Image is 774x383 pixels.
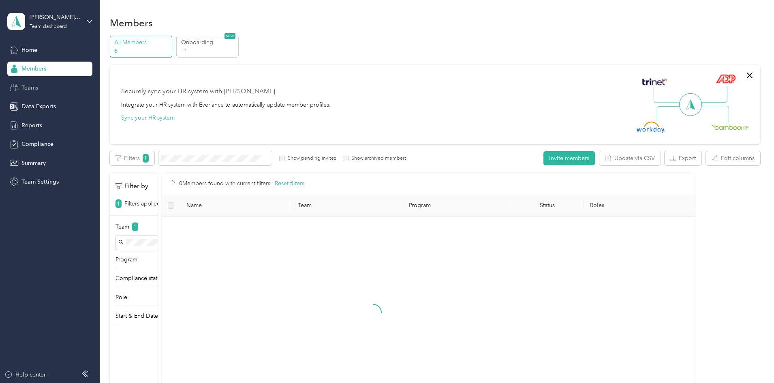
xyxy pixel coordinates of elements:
th: Program [402,195,511,217]
button: Export [665,151,701,165]
p: Team [115,223,129,231]
button: Edit columns [706,151,760,165]
img: Line Left Up [654,86,682,103]
span: 1 [132,223,138,231]
span: 1 [143,154,149,163]
button: Update via CSV [599,151,661,165]
span: Name [186,202,285,209]
p: Filter by [115,181,148,191]
iframe: Everlance-gr Chat Button Frame [729,338,774,383]
p: 6 [114,47,169,55]
div: Securely sync your HR system with [PERSON_NAME] [121,87,275,96]
p: Role [115,293,127,302]
button: Invite members [543,151,595,165]
th: Team [291,195,403,217]
p: Filters applied [124,199,160,208]
div: Integrate your HR system with Everlance to automatically update member profiles. [121,101,331,109]
p: Start & End Dates [115,312,160,320]
span: Home [21,46,37,54]
p: 0 Members found with current filters [179,179,270,188]
th: Roles [584,195,695,217]
div: Team dashboard [30,24,67,29]
span: Reports [21,121,42,130]
p: Compliance status [115,274,163,282]
img: Line Right Down [701,106,729,123]
th: Status [511,195,584,217]
label: Show pending invites [285,155,336,162]
img: Line Right Up [699,86,727,103]
label: Show archived members [349,155,406,162]
h1: Members [110,19,153,27]
span: Compliance [21,140,53,148]
p: Program [115,255,137,264]
button: Filters1 [110,151,154,165]
button: Help center [4,370,46,379]
p: Onboarding [181,38,236,47]
img: Trinet [640,76,669,88]
span: Teams [21,83,38,92]
img: ADP [716,74,736,83]
span: 1 [115,199,122,208]
th: Name [180,195,291,217]
span: Summary [21,159,46,167]
span: Members [21,64,46,73]
span: Team Settings [21,178,59,186]
img: BambooHR [712,124,749,130]
img: Line Left Down [656,106,685,122]
img: Workday [637,122,665,133]
span: Data Exports [21,102,56,111]
button: Sync your HR system [121,113,175,122]
span: NEW [225,33,235,39]
p: All Members [114,38,169,47]
div: [PERSON_NAME] Team [30,13,80,21]
button: Reset filters [275,179,304,188]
